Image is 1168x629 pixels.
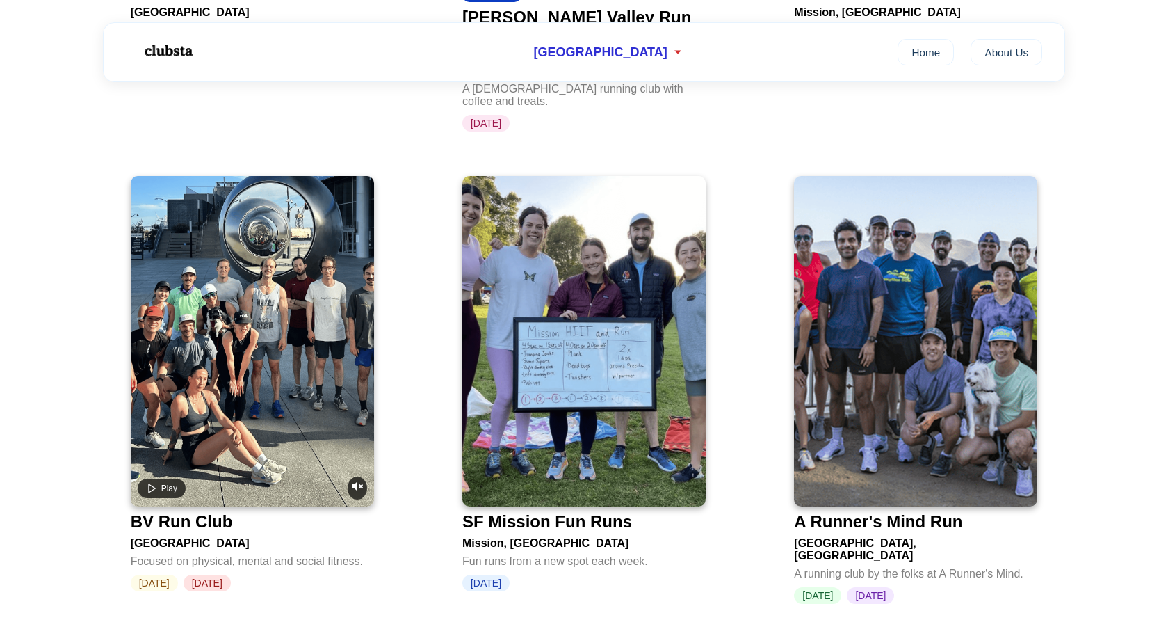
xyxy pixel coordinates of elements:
div: A Runner's Mind Run [794,512,962,532]
img: Logo [126,33,209,68]
span: [DATE] [131,575,178,591]
span: [GEOGRAPHIC_DATA] [533,45,667,60]
a: About Us [971,39,1042,65]
img: SF Mission Fun Runs [462,176,706,507]
div: Fun runs from a new spot each week. [462,550,706,568]
img: A Runner's Mind Run [794,176,1037,507]
span: [DATE] [847,587,894,604]
span: Play [161,484,177,493]
a: SF Mission Fun RunsSF Mission Fun RunsMission, [GEOGRAPHIC_DATA]Fun runs from a new spot each wee... [462,176,706,591]
span: [DATE] [184,575,231,591]
a: A Runner's Mind RunA Runner's Mind Run[GEOGRAPHIC_DATA], [GEOGRAPHIC_DATA]A running club by the f... [794,176,1037,604]
div: SF Mission Fun Runs [462,512,632,532]
div: [PERSON_NAME] Valley Run Club [462,8,700,47]
a: Home [898,39,954,65]
div: Focused on physical, mental and social fitness. [131,550,374,568]
a: Play videoUnmute videoBV Run Club[GEOGRAPHIC_DATA]Focused on physical, mental and social fitness.... [131,176,374,591]
div: BV Run Club [131,512,233,532]
div: [GEOGRAPHIC_DATA], [GEOGRAPHIC_DATA] [794,532,1037,562]
div: Mission, [GEOGRAPHIC_DATA] [462,532,706,550]
span: [DATE] [462,575,510,591]
span: [DATE] [794,587,841,604]
div: [GEOGRAPHIC_DATA] [131,1,374,19]
div: Mission, [GEOGRAPHIC_DATA] [794,1,1037,19]
button: Play video [138,479,186,498]
button: Unmute video [348,477,367,500]
span: [DATE] [462,115,510,132]
div: A running club by the folks at A Runner's Mind. [794,562,1037,580]
div: [GEOGRAPHIC_DATA] [131,532,374,550]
